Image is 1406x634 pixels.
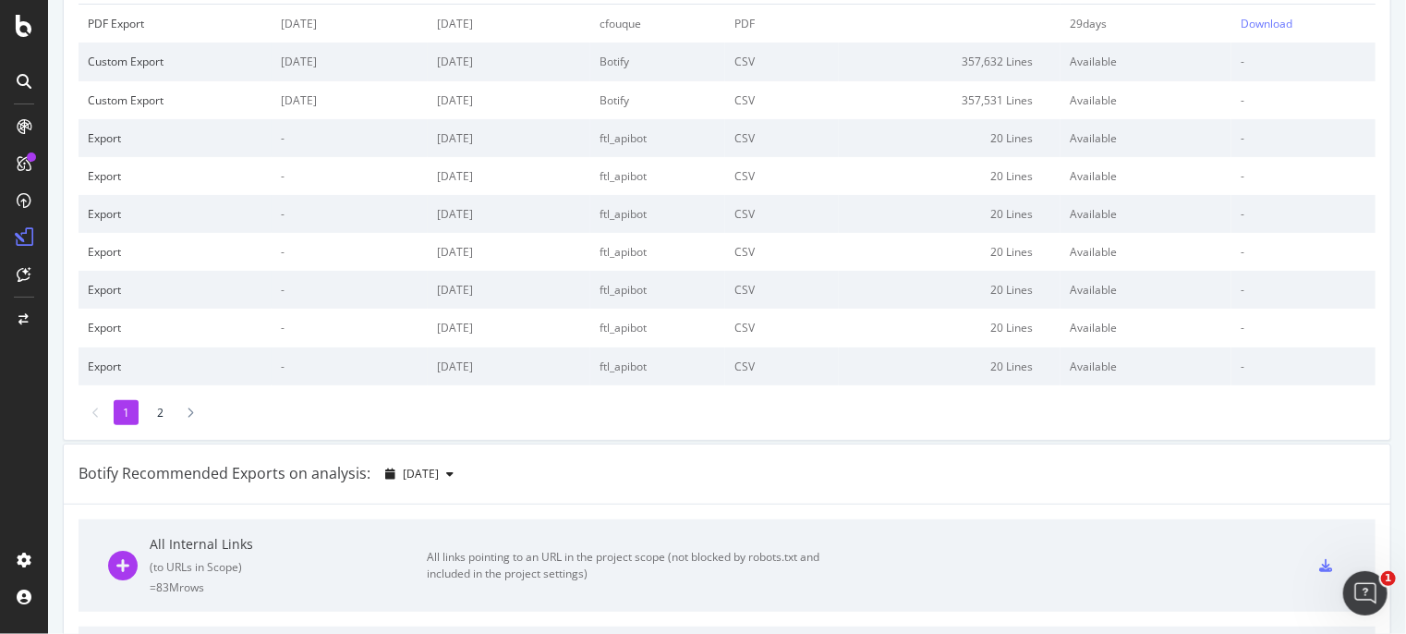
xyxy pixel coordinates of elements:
td: [DATE] [428,195,591,233]
td: - [272,271,427,309]
div: oui [321,196,340,214]
td: - [1231,119,1376,157]
td: CSV [725,347,839,385]
h1: Customer Support [90,7,223,21]
div: Cela vous a-t-il été utile ? [15,130,210,171]
div: Available [1070,92,1222,108]
div: Cela vous a-t-il été utile ? [30,141,195,160]
div: All links pointing to an URL in the project scope (not blocked by robots.txt and included in the ... [427,549,842,582]
td: 20 Lines [839,233,1061,271]
div: Export [88,244,262,260]
button: go back [12,11,47,46]
td: - [1231,347,1376,385]
td: - [272,309,427,347]
td: ftl_apibot [590,195,725,233]
td: [DATE] [428,347,591,385]
div: Custom Export [88,54,262,69]
td: 357,632 Lines [839,43,1061,80]
div: Que pensez-vous du service de Customer Support ? [30,330,288,366]
td: CSV [725,233,839,271]
button: Envoyer un message… [317,485,346,515]
td: - [1231,271,1376,309]
td: - [1231,157,1376,195]
div: Available [1070,244,1222,260]
td: - [272,157,427,195]
td: 357,531 Lines [839,81,1061,119]
div: Download [1241,16,1292,31]
button: Sélectionneur de fichier gif [58,493,73,507]
div: Export [88,320,262,335]
td: - [1231,43,1376,80]
td: [DATE] [428,157,591,195]
td: - [272,119,427,157]
div: Que pensez-vous du service de Customer Support ? [15,319,303,377]
td: [DATE] [428,81,591,119]
td: - [1231,309,1376,347]
textarea: Envoyer un message... [16,454,354,485]
td: [DATE] [272,81,427,119]
td: PDF [725,5,839,43]
td: 29 days [1061,5,1231,43]
div: PDF Export [88,16,262,31]
span: 2025 Jul. 31st [403,466,439,482]
iframe: Intercom live chat [1343,571,1388,616]
div: Customer Support dit… [15,319,355,379]
div: Export [88,359,262,374]
div: Available [1070,282,1222,298]
td: ftl_apibot [590,271,725,309]
td: - [272,347,427,385]
button: Télécharger la pièce jointe [88,493,103,507]
li: 1 [114,400,139,425]
td: ftl_apibot [590,347,725,385]
p: L'équipe peut également vous aider [90,21,284,50]
td: CSV [725,309,839,347]
td: CSV [725,195,839,233]
span: OK [131,433,157,459]
div: Parfait ! N'hésitez pas si vous avez d'autres questions ou besoins, je suis là pour vous aider. [15,240,303,317]
span: Très bien [171,430,204,463]
td: 20 Lines [839,157,1061,195]
td: 20 Lines [839,119,1061,157]
div: = 83M rows [150,579,427,595]
div: Ferroukhi dit… [15,185,355,240]
td: Botify [590,81,725,119]
td: CSV [725,157,839,195]
td: - [1231,195,1376,233]
div: oui [306,185,355,226]
td: [DATE] [428,271,591,309]
div: Available [1070,320,1222,335]
td: - [272,195,427,233]
td: cfouque [590,5,725,43]
td: 20 Lines [839,195,1061,233]
span: Formidable [218,433,244,459]
button: Accueil [289,11,324,46]
div: All Internal Links [150,535,427,554]
td: 20 Lines [839,309,1061,347]
td: CSV [725,43,839,80]
span: 1 [1381,571,1396,586]
td: [DATE] [428,43,591,80]
li: 2 [148,400,173,425]
div: csv-export [1319,559,1332,572]
div: Available [1070,54,1222,69]
a: Download [1241,16,1366,31]
td: [DATE] [428,233,591,271]
button: [DATE] [378,459,461,489]
td: CSV [725,119,839,157]
div: Available [1070,206,1222,222]
div: Parfait ! N'hésitez pas si vous avez d'autres questions ou besoins, je suis là pour vous aider. [30,251,288,306]
td: [DATE] [272,5,427,43]
td: ftl_apibot [590,233,725,271]
td: 20 Lines [839,347,1061,385]
div: Customer Support dit… [15,130,355,186]
div: Export [88,206,262,222]
div: Available [1070,168,1222,184]
div: Available [1070,359,1222,374]
td: CSV [725,81,839,119]
div: Export [88,130,262,146]
td: ftl_apibot [590,157,725,195]
button: Sélectionneur d’emoji [29,493,43,507]
div: Fermer [324,11,358,44]
div: Customer Support dit… [15,379,355,572]
div: Notez votre conversation [34,398,254,421]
